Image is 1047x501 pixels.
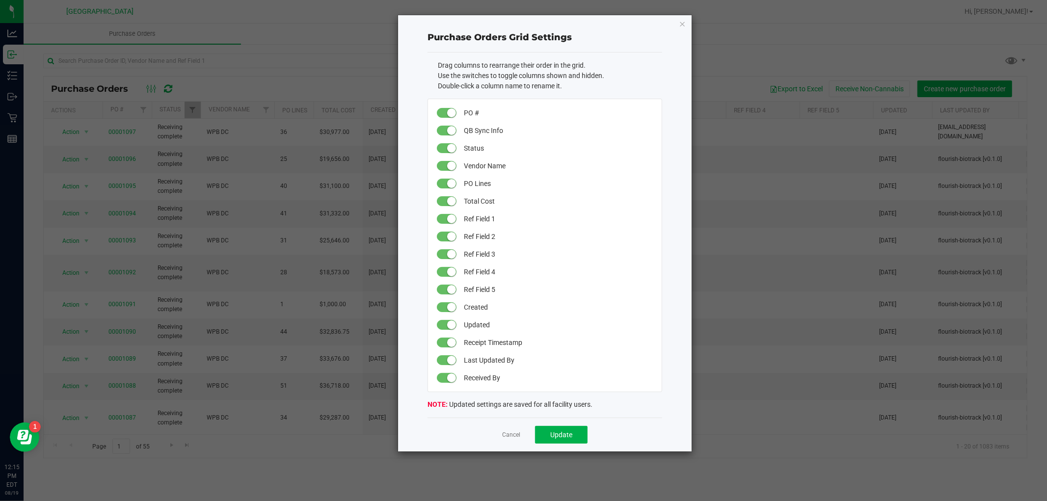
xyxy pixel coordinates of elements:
[464,228,652,245] span: Ref Field 2
[464,316,652,334] span: Updated
[438,60,663,71] li: Drag columns to rearrange their order in the grid.
[10,422,39,452] iframe: Resource center
[464,263,652,281] span: Ref Field 4
[464,281,652,298] span: Ref Field 5
[464,334,652,351] span: Receipt Timestamp
[502,431,520,439] a: Cancel
[438,71,663,81] li: Use the switches to toggle columns shown and hidden.
[464,210,652,228] span: Ref Field 1
[464,104,652,122] span: PO #
[464,175,652,192] span: PO Lines
[428,400,592,408] span: Updated settings are saved for all facility users.
[464,192,652,210] span: Total Cost
[29,421,41,433] iframe: Resource center unread badge
[464,369,652,387] span: Received By
[464,122,652,139] span: QB Sync Info
[464,157,652,175] span: Vendor Name
[535,426,588,444] button: Update
[464,298,652,316] span: Created
[428,31,662,44] div: Purchase Orders Grid Settings
[550,431,572,439] span: Update
[464,351,652,369] span: Last Updated By
[464,139,652,157] span: Status
[438,81,663,91] li: Double-click a column name to rename it.
[464,245,652,263] span: Ref Field 3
